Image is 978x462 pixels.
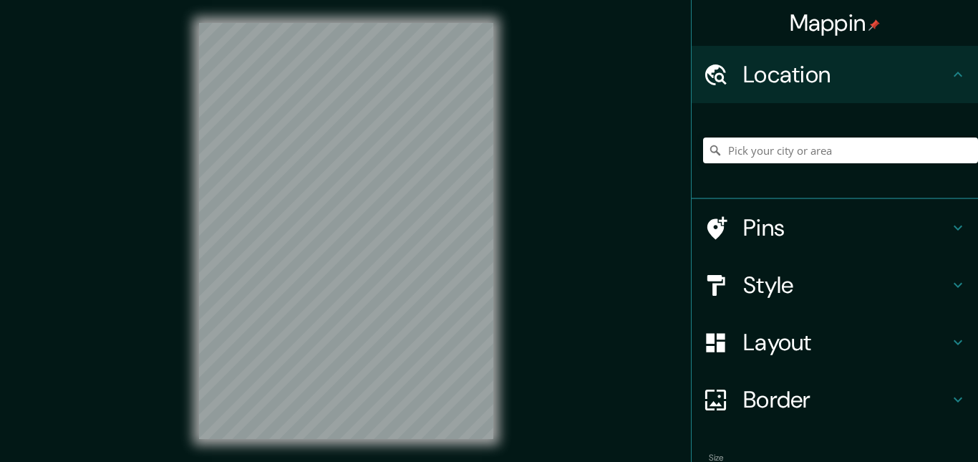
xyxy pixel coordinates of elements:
[692,46,978,103] div: Location
[743,60,949,89] h4: Location
[692,199,978,256] div: Pins
[790,9,881,37] h4: Mappin
[868,19,880,31] img: pin-icon.png
[743,271,949,299] h4: Style
[692,256,978,314] div: Style
[692,371,978,428] div: Border
[703,138,978,163] input: Pick your city or area
[199,23,493,439] canvas: Map
[692,314,978,371] div: Layout
[743,385,949,414] h4: Border
[743,213,949,242] h4: Pins
[743,328,949,357] h4: Layout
